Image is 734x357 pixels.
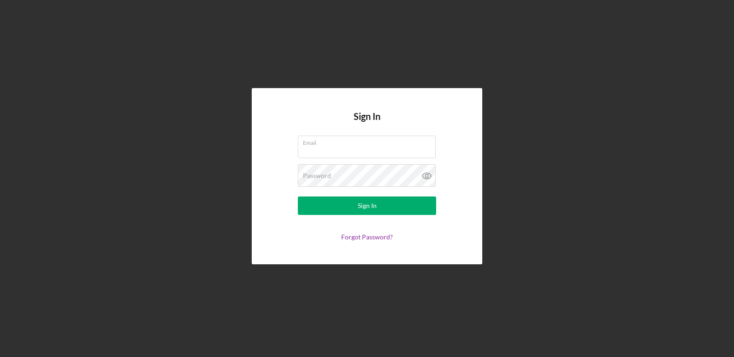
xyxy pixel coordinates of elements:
label: Email [303,136,436,146]
label: Password [303,172,331,179]
h4: Sign In [354,111,380,136]
a: Forgot Password? [341,233,393,241]
button: Sign In [298,196,436,215]
div: Sign In [358,196,377,215]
